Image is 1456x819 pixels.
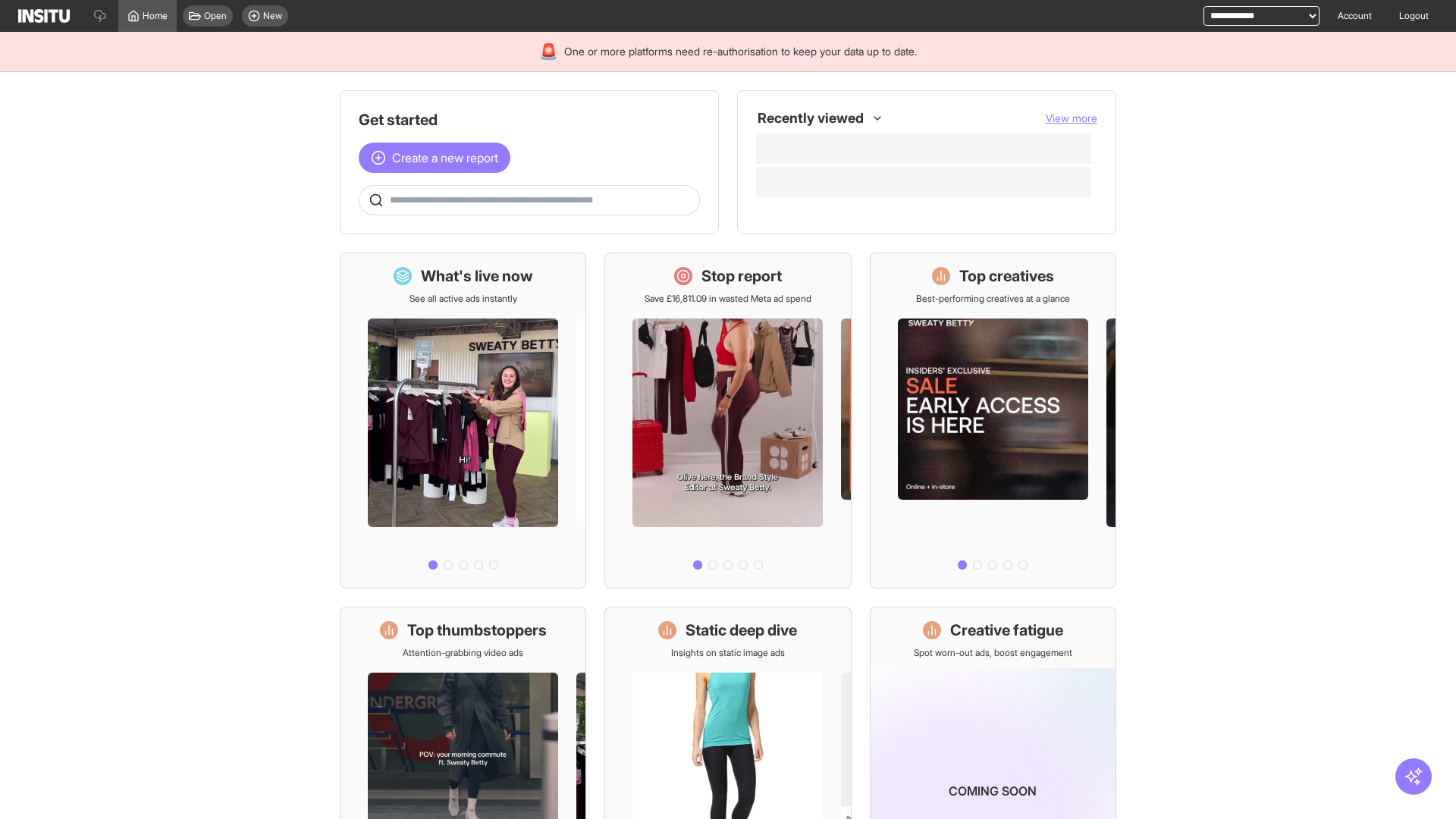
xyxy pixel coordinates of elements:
[204,10,227,22] span: Open
[701,265,782,287] h1: Stop report
[539,41,558,62] div: 🚨
[359,143,510,173] button: Create a new report
[671,647,785,659] p: Insights on static image ads
[403,647,523,659] p: Attention-grabbing video ads
[604,253,851,588] a: Stop reportSave £16,811.09 in wasted Meta ad spend
[359,109,700,130] h1: Get started
[645,293,811,305] p: Save £16,811.09 in wasted Meta ad spend
[1046,111,1097,124] span: View more
[959,265,1054,287] h1: Top creatives
[18,9,70,23] img: Logo
[407,620,547,641] h1: Top thumbstoppers
[409,293,517,305] p: See all active ads instantly
[1046,111,1097,126] button: View more
[143,10,168,22] span: Home
[870,253,1116,588] a: Top creativesBest-performing creatives at a glance
[686,620,797,641] h1: Static deep dive
[421,265,533,287] h1: What's live now
[916,293,1070,305] p: Best-performing creatives at a glance
[392,149,498,167] span: Create a new report
[263,10,282,22] span: New
[564,44,917,59] span: One or more platforms need re-authorisation to keep your data up to date.
[340,253,586,588] a: What's live nowSee all active ads instantly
